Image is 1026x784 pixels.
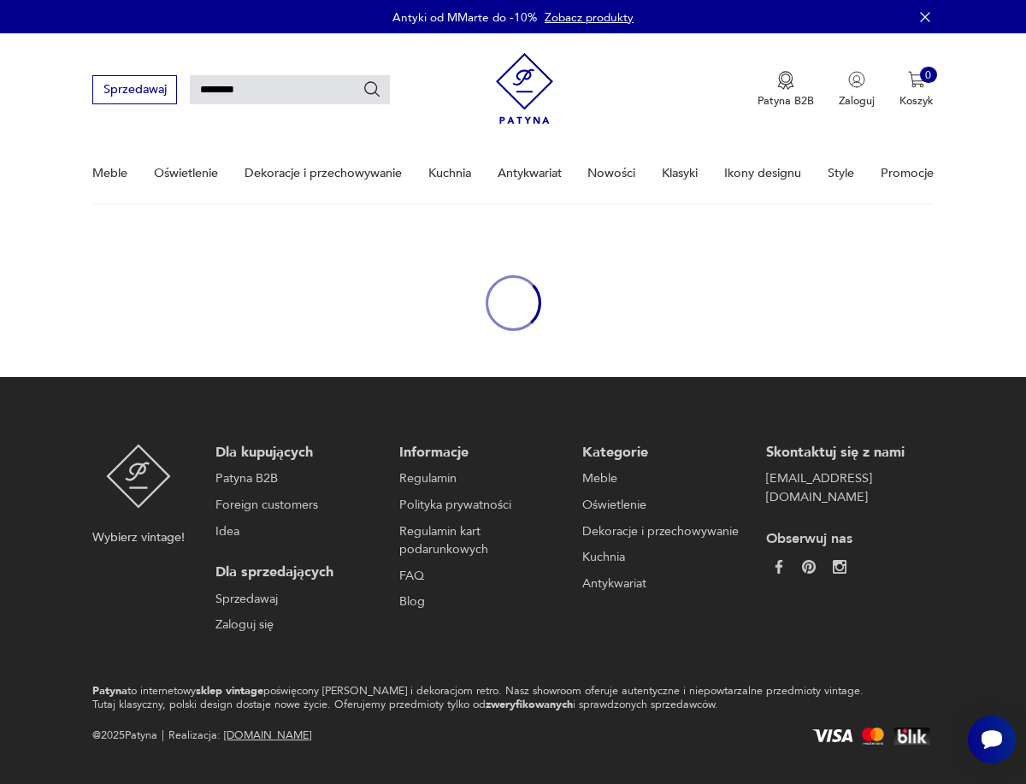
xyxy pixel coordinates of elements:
[106,444,172,510] img: Patyna - sklep z meblami i dekoracjami vintage
[399,444,560,463] p: Informacje
[968,716,1016,763] iframe: Smartsupp widget button
[92,684,880,711] p: to internetowy poświęcony [PERSON_NAME] i dekoracjom retro. Nasz showroom oferuje autentyczne i n...
[828,144,854,203] a: Style
[92,683,127,699] strong: Patyna
[498,144,562,203] a: Antykwariat
[802,560,816,574] img: 37d27d81a828e637adc9f9cb2e3d3a8a.webp
[496,47,553,130] img: Patyna - sklep z meblami i dekoracjami vintage
[399,496,560,515] a: Polityka prywatności
[92,85,177,96] a: Sprzedawaj
[215,444,376,463] p: Dla kupujących
[662,144,698,203] a: Klasyki
[881,144,934,203] a: Promocje
[809,729,857,742] img: Visa
[859,728,887,745] img: Mastercard
[92,528,185,547] p: Wybierz vintage!
[168,727,311,746] span: Realizacja:
[196,683,263,699] strong: sklep vintage
[766,444,927,463] p: Skontaktuj się z nami
[582,444,743,463] p: Kategorie
[772,560,786,574] img: da9060093f698e4c3cedc1453eec5031.webp
[215,522,376,541] a: Idea
[766,469,927,506] a: [EMAIL_ADDRESS][DOMAIN_NAME]
[848,71,865,88] img: Ikonka użytkownika
[392,9,537,26] p: Antyki od MMarte do -10%
[582,469,743,488] a: Meble
[899,93,934,109] p: Koszyk
[908,71,925,88] img: Ikona koszyka
[839,71,875,109] button: Zaloguj
[899,71,934,109] button: 0Koszyk
[399,469,560,488] a: Regulamin
[215,496,376,515] a: Foreign customers
[363,80,381,99] button: Szukaj
[582,548,743,567] a: Kuchnia
[224,728,311,743] a: [DOMAIN_NAME]
[245,144,402,203] a: Dekoracje i przechowywanie
[162,727,164,746] div: |
[777,71,794,90] img: Ikona medalu
[92,144,127,203] a: Meble
[545,9,634,26] a: Zobacz produkty
[215,469,376,488] a: Patyna B2B
[758,71,814,109] button: Patyna B2B
[582,496,743,515] a: Oświetlenie
[758,71,814,109] a: Ikona medaluPatyna B2B
[92,727,157,746] span: @ 2025 Patyna
[215,563,376,582] p: Dla sprzedających
[833,560,846,574] img: c2fd9cf7f39615d9d6839a72ae8e59e5.webp
[154,144,218,203] a: Oświetlenie
[587,144,635,203] a: Nowości
[428,144,471,203] a: Kuchnia
[920,67,937,84] div: 0
[215,616,376,634] a: Zaloguj się
[766,530,927,549] p: Obserwuj nas
[582,522,743,541] a: Dekoracje i przechowywanie
[486,697,573,712] strong: zweryfikowanych
[582,575,743,593] a: Antykwariat
[399,522,560,559] a: Regulamin kart podarunkowych
[758,93,814,109] p: Patyna B2B
[215,590,376,609] a: Sprzedawaj
[399,567,560,586] a: FAQ
[724,144,801,203] a: Ikony designu
[399,592,560,611] a: Blog
[92,75,177,103] button: Sprzedawaj
[839,93,875,109] p: Zaloguj
[890,728,934,745] img: BLIK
